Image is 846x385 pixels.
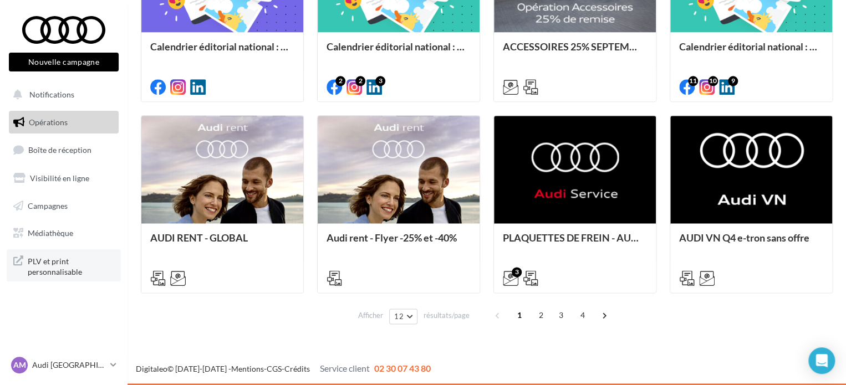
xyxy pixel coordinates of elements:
[688,76,698,86] div: 11
[231,364,264,373] a: Mentions
[7,222,121,245] a: Médiathèque
[28,254,114,278] span: PLV et print personnalisable
[32,360,106,371] p: Audi [GEOGRAPHIC_DATA]
[679,41,823,63] div: Calendrier éditorial national : du 02.09 au 09.09
[335,76,345,86] div: 2
[511,306,528,324] span: 1
[267,364,282,373] a: CGS
[728,76,738,86] div: 9
[358,310,383,321] span: Afficher
[320,363,370,373] span: Service client
[28,228,73,238] span: Médiathèque
[389,309,417,324] button: 12
[503,232,647,254] div: PLAQUETTES DE FREIN - AUDI SERVICE
[355,76,365,86] div: 2
[9,355,119,376] a: AM Audi [GEOGRAPHIC_DATA]
[552,306,570,324] span: 3
[532,306,550,324] span: 2
[9,53,119,71] button: Nouvelle campagne
[150,41,294,63] div: Calendrier éditorial national : semaine du 08.09 au 14.09
[327,41,471,63] div: Calendrier éditorial national : du 02.09 au 15.09
[30,173,89,183] span: Visibilité en ligne
[7,194,121,218] a: Campagnes
[284,364,310,373] a: Crédits
[7,138,121,162] a: Boîte de réception
[679,232,823,254] div: AUDI VN Q4 e-tron sans offre
[28,201,68,210] span: Campagnes
[424,310,470,321] span: résultats/page
[327,232,471,254] div: Audi rent - Flyer -25% et -40%
[7,249,121,282] a: PLV et print personnalisable
[29,90,74,99] span: Notifications
[574,306,592,324] span: 4
[374,363,431,373] span: 02 30 07 43 80
[136,364,431,373] span: © [DATE]-[DATE] - - -
[7,83,116,106] button: Notifications
[150,232,294,254] div: AUDI RENT - GLOBAL
[503,41,647,63] div: ACCESSOIRES 25% SEPTEMBRE - AUDI SERVICE
[512,267,522,277] div: 3
[394,312,404,321] span: 12
[808,347,835,374] div: Open Intercom Messenger
[7,167,121,190] a: Visibilité en ligne
[29,117,68,127] span: Opérations
[13,360,26,371] span: AM
[708,76,718,86] div: 10
[375,76,385,86] div: 3
[136,364,167,373] a: Digitaleo
[7,111,121,134] a: Opérations
[28,145,91,155] span: Boîte de réception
